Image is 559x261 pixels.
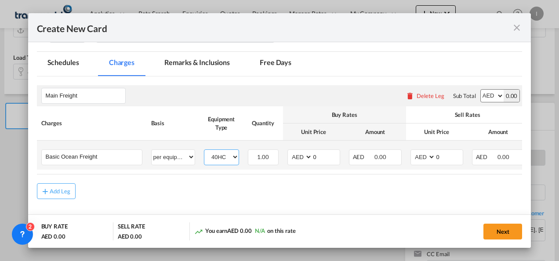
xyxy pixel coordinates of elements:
span: 0.00 [497,153,509,160]
md-tab-item: Remarks & Inclusions [154,52,240,76]
md-dialog: Create New Card ... [28,13,531,248]
th: Unit Price [406,123,468,141]
span: AED [353,153,374,160]
input: Charge Name [46,150,142,163]
span: 0.00 [374,153,386,160]
md-icon: icon-plus md-link-fg s20 [41,187,50,196]
div: Add Leg [50,188,71,194]
div: You earn on this rate [194,227,296,236]
button: Add Leg [37,183,76,199]
input: 0 [312,150,340,163]
md-input-container: Basic Ocean Freight [42,150,142,163]
md-tab-item: Free Days [249,52,302,76]
div: BUY RATE [41,222,68,232]
span: 1.00 [257,153,269,160]
div: Sub Total [453,92,476,100]
span: N/A [255,227,265,234]
button: Next [483,224,522,239]
span: AED 0.00 [227,227,251,234]
span: AED [476,153,497,160]
th: Unit Price [283,123,345,141]
button: Delete Leg [406,92,444,99]
div: Buy Rates [287,111,402,119]
div: Quantity [248,119,279,127]
div: Delete Leg [417,92,444,99]
md-icon: icon-trending-up [194,227,203,236]
div: Equipment Type [204,115,239,131]
div: Create New Card [37,22,512,33]
input: 0 [436,150,463,163]
th: Amount [468,123,529,141]
md-tab-item: Schedules [37,52,90,76]
md-tab-item: Charges [98,52,145,76]
md-pagination-wrapper: Use the left and right arrow keys to navigate between tabs [37,52,311,76]
div: Charges [41,119,142,127]
div: AED 0.00 [118,232,142,240]
div: SELL RATE [118,222,145,232]
div: Sell Rates [410,111,525,119]
div: AED 0.00 [41,232,65,240]
select: per equipment [152,150,195,164]
md-icon: icon-close fg-AAA8AD m-0 pointer [512,22,522,33]
md-icon: icon-delete [406,91,414,100]
input: Leg Name [46,89,125,102]
div: Basis [151,119,195,127]
th: Amount [345,123,406,141]
div: 0.00 [504,90,520,102]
